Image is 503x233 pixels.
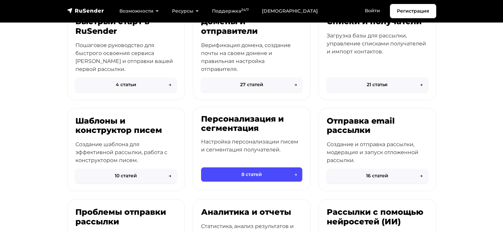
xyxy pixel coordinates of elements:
span: → [294,81,297,88]
span: → [169,81,171,88]
h3: Рассылки с помощью нейросетей (ИИ) [327,207,428,227]
button: 21 статья→ [327,78,428,92]
h3: Быстрый старт в RuSender [75,17,177,36]
a: Ресурсы [165,4,205,18]
button: 27 статей→ [201,78,302,92]
a: Домены и отправители Верификация домена, создание почты на своем домене и правильная настройка от... [193,9,311,100]
h3: Шаблоны и конструктор писем [75,116,177,136]
button: 8 статей→ [201,167,302,182]
p: Верификация домена, создание почты на своем домене и правильная настройка отправителя. [201,41,302,73]
p: Создание и отправка рассылки, модерация и запуск отложенной рассылки. [327,141,428,164]
h3: Аналитика и отчеты [201,207,302,217]
p: Настройка персонализации писем и сегментация получателей. [201,138,302,154]
a: Быстрый старт в RuSender Пошаговое руководство для быстрого освоения сервиса [PERSON_NAME] и отпр... [67,9,185,100]
span: → [294,171,297,178]
a: Возможности [113,4,165,18]
h3: Персонализация и сегментация [201,114,302,134]
span: → [420,81,423,88]
span: → [169,172,171,179]
img: RuSender [67,7,104,14]
button: 10 статей→ [75,169,177,183]
a: [DEMOGRAPHIC_DATA] [255,4,324,18]
a: Поддержка24/7 [205,4,255,18]
span: → [420,172,423,179]
sup: 24/7 [241,8,249,12]
p: Загрузка базы для рассылки, управление списками получателей и импорт контактов. [327,32,428,56]
a: Регистрация [390,4,436,18]
a: Отправка email рассылки Создание и отправка рассылки, модерация и запуск отложенной рассылки. 16 ... [318,108,436,192]
p: Пошаговое руководство для быстрого освоения сервиса [PERSON_NAME] и отправки вашей первой рассылки. [75,41,177,73]
p: Создание шаблона для эффективной рассылки, работа с конструктором писем. [75,141,177,164]
a: Шаблоны и конструктор писем Создание шаблона для эффективной рассылки, работа с конструктором пис... [67,108,185,192]
h3: Домены и отправители [201,17,302,36]
a: Списки и получатели Загрузка базы для рассылки, управление списками получателей и импорт контакто... [318,9,436,100]
h3: Проблемы отправки рассылки [75,207,177,227]
button: 4 статьи→ [75,78,177,92]
button: 16 статей→ [327,169,428,183]
h3: Отправка email рассылки [327,116,428,136]
a: Войти [358,4,387,18]
a: Персонализация и сегментация Настройка персонализации писем и сегментация получателей. 8 статей→ [193,107,311,190]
